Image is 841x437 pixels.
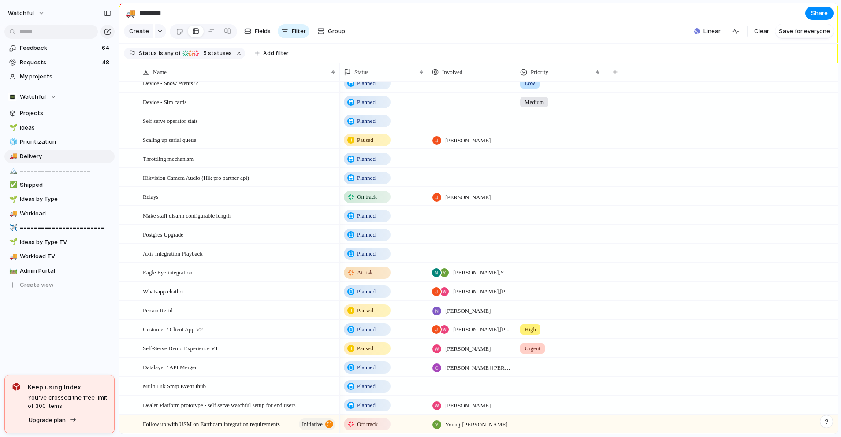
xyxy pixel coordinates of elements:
[357,287,376,296] span: Planned
[8,181,17,189] button: ✅
[8,238,17,247] button: 🌱
[357,420,378,429] span: Off track
[20,152,112,161] span: Delivery
[357,98,376,107] span: Planned
[201,49,232,57] span: statuses
[9,266,15,276] div: 🛤️
[4,41,115,55] a: Feedback64
[4,221,115,234] a: ✈️========================
[354,68,368,77] span: Status
[143,343,218,353] span: Self-Serve Demo Experience V1
[8,267,17,275] button: 🛤️
[181,48,234,58] button: 5 statuses
[4,193,115,206] a: 🌱Ideas by Type
[163,49,180,57] span: any of
[143,362,197,372] span: Datalayer / API Merger
[4,121,115,134] div: 🌱Ideas
[20,72,112,81] span: My projects
[102,58,111,67] span: 48
[8,209,17,218] button: 🚚
[775,24,834,38] button: Save for everyone
[20,137,112,146] span: Prioritization
[445,344,491,353] span: [PERSON_NAME]
[143,286,184,296] span: Whatsapp chatbot
[453,325,512,334] span: [PERSON_NAME] , [PERSON_NAME]
[9,166,15,176] div: 🏔️
[357,382,376,391] span: Planned
[29,416,66,425] span: Upgrade plan
[8,152,17,161] button: 🚚
[751,24,773,38] button: Clear
[445,193,491,202] span: [PERSON_NAME]
[357,79,376,88] span: Planned
[8,123,17,132] button: 🌱
[20,209,112,218] span: Workload
[302,418,323,430] span: initiative
[8,195,17,204] button: 🌱
[129,27,149,36] span: Create
[779,27,830,36] span: Save for everyone
[357,155,376,163] span: Planned
[8,252,17,261] button: 🚚
[445,307,491,315] span: [PERSON_NAME]
[139,49,157,57] span: Status
[143,115,198,126] span: Self serve operator stats
[28,393,107,411] span: You've crossed the free limit of 300 items
[143,153,194,163] span: Throttling mechanism
[143,418,280,429] span: Follow up with USM on Earthcam integration requirements
[357,306,373,315] span: Paused
[157,48,182,58] button: isany of
[453,287,512,296] span: [PERSON_NAME] , [PERSON_NAME]
[143,305,173,315] span: Person Re-id
[357,193,377,201] span: On track
[357,211,376,220] span: Planned
[20,109,112,118] span: Projects
[143,248,203,258] span: Axis Integration Playback
[703,27,721,36] span: Linear
[357,344,373,353] span: Paused
[9,151,15,161] div: 🚚
[8,137,17,146] button: 🧊
[20,93,46,101] span: Watchful
[20,44,99,52] span: Feedback
[143,134,196,144] span: Scaling up serial queue
[4,164,115,177] a: 🏔️====================
[811,9,828,18] span: Share
[255,27,271,36] span: Fields
[20,223,112,232] span: ========================
[102,44,111,52] span: 64
[20,267,112,275] span: Admin Portal
[20,181,112,189] span: Shipped
[143,381,206,391] span: Multi Hik Smtp Event Ihub
[123,6,138,20] button: 🚚
[525,98,544,107] span: Medium
[4,135,115,148] div: 🧊Prioritization
[4,264,115,278] div: 🛤️Admin Portal
[299,418,335,430] button: initiative
[357,363,376,372] span: Planned
[20,238,112,247] span: Ideas by Type TV
[143,324,203,334] span: Customer / Client App V2
[159,49,163,57] span: is
[445,136,491,145] span: [PERSON_NAME]
[4,250,115,263] a: 🚚Workload TV
[143,267,193,277] span: Eagle Eye integration
[9,223,15,233] div: ✈️
[201,50,208,56] span: 5
[525,79,535,88] span: Low
[525,344,540,353] span: Urgent
[357,117,376,126] span: Planned
[143,96,186,107] span: Device - Sim cards
[805,7,834,20] button: Share
[143,78,198,88] span: Device - Show events??
[4,150,115,163] a: 🚚Delivery
[20,252,112,261] span: Workload TV
[28,382,107,392] span: Keep using Index
[453,268,512,277] span: [PERSON_NAME] , Young-[PERSON_NAME]
[20,58,99,67] span: Requests
[4,278,115,292] button: Create view
[4,207,115,220] a: 🚚Workload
